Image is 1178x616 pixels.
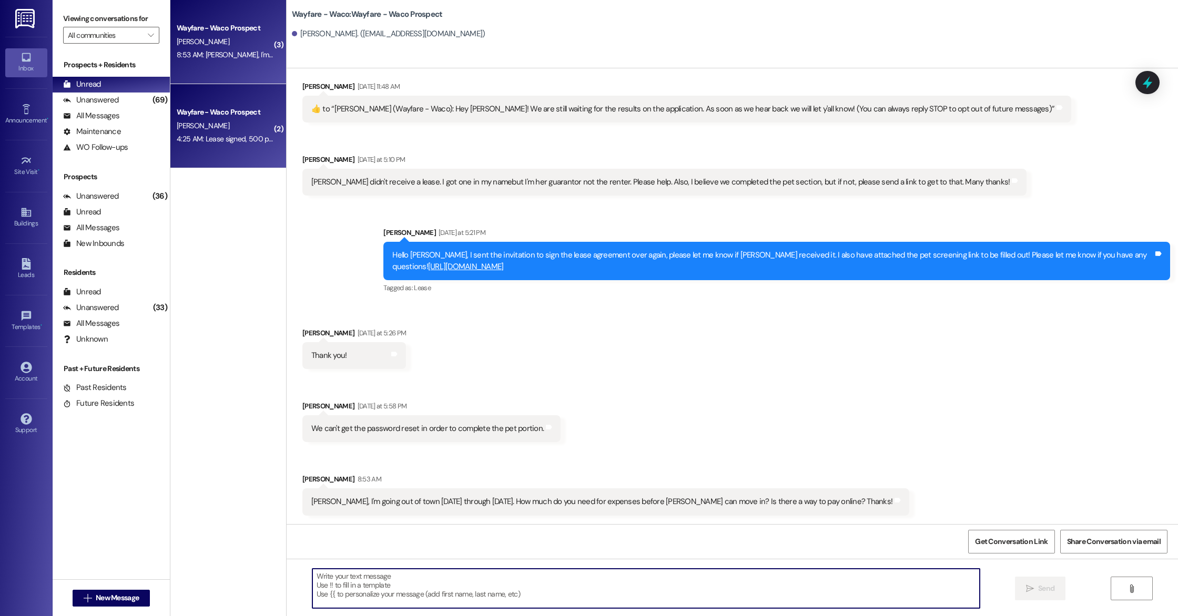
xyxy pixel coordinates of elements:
span: New Message [96,592,139,603]
i:  [84,594,92,602]
div: Past Residents [63,382,127,393]
div: [PERSON_NAME] [302,327,407,342]
div: [PERSON_NAME] [302,81,1072,96]
div: [PERSON_NAME] [302,154,1027,169]
div: 4:25 AM: Lease signed, 500 paid, looks like I'm waiting on Wayfare to sign as well. I would love ... [177,134,676,143]
div: Thank you! [311,350,347,361]
div: [DATE] at 5:26 PM [355,327,407,338]
div: Past + Future Residents [53,363,170,374]
div: Unknown [63,334,108,345]
button: Get Conversation Link [968,530,1054,553]
div: Prospects [53,171,170,182]
div: Unanswered [63,191,119,202]
div: 8:53 AM [355,474,381,485]
div: Hello [PERSON_NAME], I sent the invitation to sign the lease agreement over again, please let me ... [392,250,1153,272]
div: All Messages [63,318,119,329]
div: (36) [150,188,170,204]
a: Account [5,358,47,387]
div: [DATE] at 5:10 PM [355,154,405,165]
i:  [1026,584,1034,593]
div: All Messages [63,110,119,121]
div: [PERSON_NAME] [302,401,561,415]
span: Share Conversation via email [1067,536,1161,547]
div: Maintenance [63,126,121,137]
div: Wayfare - Waco Prospect [177,107,274,118]
div: Future Residents [63,398,134,409]
span: [PERSON_NAME] [177,37,229,46]
b: Wayfare - Waco: Wayfare - Waco Prospect [292,9,443,20]
div: All Messages [63,222,119,233]
div: Residents [53,267,170,278]
button: New Message [73,590,150,607]
span: Lease [414,283,431,292]
span: Send [1038,583,1054,594]
span: • [38,167,39,174]
label: Viewing conversations for [63,11,159,27]
div: WO Follow-ups [63,142,128,153]
input: All communities [68,27,143,44]
a: Site Visit • [5,152,47,180]
div: Unanswered [63,95,119,106]
div: (33) [150,300,170,316]
a: Templates • [5,307,47,335]
img: ResiDesk Logo [15,9,37,28]
button: Send [1015,577,1066,600]
a: Support [5,410,47,438]
div: 8:53 AM: [PERSON_NAME], I'm going out of town [DATE] through [DATE]. How much do you need for exp... [177,50,742,59]
a: Inbox [5,48,47,77]
div: [DATE] 11:48 AM [355,81,400,92]
span: • [47,115,48,122]
div: New Inbounds [63,238,124,249]
div: Unread [63,79,101,90]
div: [PERSON_NAME] [302,474,909,488]
a: Leads [5,255,47,283]
div: [DATE] at 5:58 PM [355,401,407,412]
div: [PERSON_NAME], I'm going out of town [DATE] through [DATE]. How much do you need for expenses bef... [311,496,892,507]
div: [PERSON_NAME] [383,227,1170,242]
span: [PERSON_NAME] [177,121,229,130]
div: (69) [150,92,170,108]
button: Share Conversation via email [1060,530,1167,553]
div: Unread [63,207,101,218]
div: [PERSON_NAME] didn't receive a lease. I got one in my namebut I'm her guarantor not the renter. P... [311,177,1010,188]
span: Get Conversation Link [975,536,1048,547]
div: [PERSON_NAME]. ([EMAIL_ADDRESS][DOMAIN_NAME]) [292,28,485,39]
div: Wayfare - Waco Prospect [177,23,274,34]
div: [DATE] at 5:21 PM [436,227,485,238]
i:  [1128,584,1135,593]
div: Unread [63,286,101,297]
div: Unanswered [63,302,119,313]
a: Buildings [5,203,47,232]
div: Tagged as: [383,280,1170,295]
div: Prospects + Residents [53,59,170,70]
i:  [148,31,154,39]
div: We can't get the password reset in order to complete the pet portion. [311,423,544,434]
a: [URL][DOMAIN_NAME] [428,261,504,272]
div: ​👍​ to “ [PERSON_NAME] (Wayfare - Waco): Hey [PERSON_NAME]! We are still waiting for the results ... [311,104,1055,115]
span: • [40,322,42,329]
